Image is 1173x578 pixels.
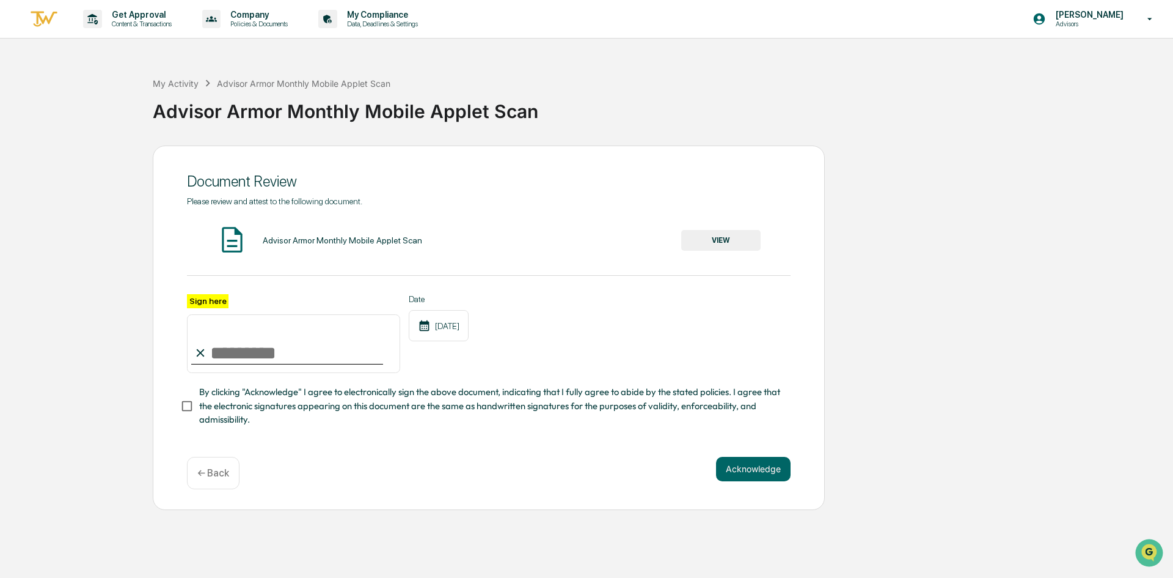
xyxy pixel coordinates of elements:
div: 🗄️ [89,155,98,165]
span: Attestations [101,154,152,166]
a: Powered byPylon [86,207,148,217]
div: Document Review [187,172,791,190]
label: Sign here [187,294,228,308]
span: Please review and attest to the following document. [187,196,362,206]
p: Content & Transactions [102,20,178,28]
p: Get Approval [102,10,178,20]
div: Advisor Armor Monthly Mobile Applet Scan [153,91,1167,122]
label: Date [409,294,469,304]
a: 🔎Data Lookup [7,172,82,195]
div: Start new chat [42,94,200,106]
div: My Activity [153,78,199,89]
p: Company [221,10,294,20]
div: Advisor Armor Monthly Mobile Applet Scan [217,78,390,89]
a: 🗄️Attestations [84,149,156,171]
span: Preclearance [24,154,79,166]
p: How can we help? [12,26,222,45]
div: 🖐️ [12,155,22,165]
p: Advisors [1046,20,1130,28]
p: ← Back [197,467,229,479]
p: Policies & Documents [221,20,294,28]
span: Data Lookup [24,177,77,190]
iframe: Open customer support [1134,538,1167,571]
button: VIEW [681,230,761,251]
img: Document Icon [217,224,247,255]
div: Advisor Armor Monthly Mobile Applet Scan [263,235,422,245]
span: Pylon [122,207,148,217]
p: Data, Deadlines & Settings [337,20,424,28]
p: [PERSON_NAME] [1046,10,1130,20]
button: Start new chat [208,97,222,112]
a: 🖐️Preclearance [7,149,84,171]
img: logo [29,9,59,29]
div: We're available if you need us! [42,106,155,116]
span: By clicking "Acknowledge" I agree to electronically sign the above document, indicating that I fu... [199,385,781,426]
div: 🔎 [12,179,22,188]
p: My Compliance [337,10,424,20]
div: [DATE] [409,310,469,341]
img: 1746055101610-c473b297-6a78-478c-a979-82029cc54cd1 [12,94,34,116]
button: Acknowledge [716,457,791,481]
